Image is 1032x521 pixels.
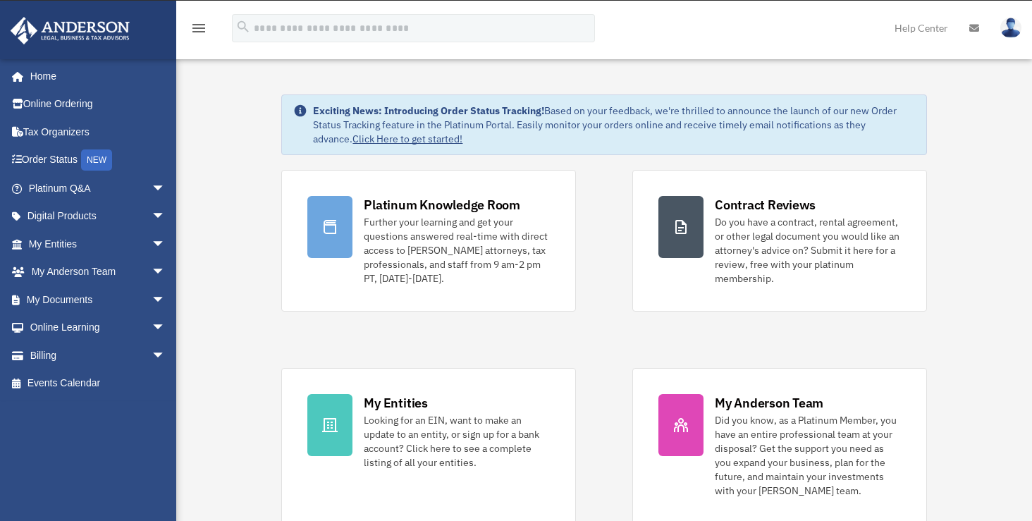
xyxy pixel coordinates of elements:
[352,133,462,145] a: Click Here to get started!
[10,90,187,118] a: Online Ordering
[10,314,187,342] a: Online Learningarrow_drop_down
[10,230,187,258] a: My Entitiesarrow_drop_down
[10,118,187,146] a: Tax Organizers
[715,413,901,498] div: Did you know, as a Platinum Member, you have an entire professional team at your disposal? Get th...
[152,230,180,259] span: arrow_drop_down
[235,19,251,35] i: search
[152,202,180,231] span: arrow_drop_down
[10,202,187,231] a: Digital Productsarrow_drop_down
[364,394,427,412] div: My Entities
[364,215,550,286] div: Further your learning and get your questions answered real-time with direct access to [PERSON_NAM...
[10,369,187,398] a: Events Calendar
[364,196,520,214] div: Platinum Knowledge Room
[715,196,816,214] div: Contract Reviews
[81,149,112,171] div: NEW
[152,286,180,314] span: arrow_drop_down
[313,104,914,146] div: Based on your feedback, we're thrilled to announce the launch of our new Order Status Tracking fe...
[364,413,550,470] div: Looking for an EIN, want to make an update to an entity, or sign up for a bank account? Click her...
[10,174,187,202] a: Platinum Q&Aarrow_drop_down
[10,62,180,90] a: Home
[1000,18,1021,38] img: User Pic
[313,104,544,117] strong: Exciting News: Introducing Order Status Tracking!
[190,25,207,37] a: menu
[281,170,576,312] a: Platinum Knowledge Room Further your learning and get your questions answered real-time with dire...
[715,215,901,286] div: Do you have a contract, rental agreement, or other legal document you would like an attorney's ad...
[6,17,134,44] img: Anderson Advisors Platinum Portal
[152,174,180,203] span: arrow_drop_down
[10,146,187,175] a: Order StatusNEW
[10,258,187,286] a: My Anderson Teamarrow_drop_down
[10,341,187,369] a: Billingarrow_drop_down
[715,394,823,412] div: My Anderson Team
[190,20,207,37] i: menu
[632,170,927,312] a: Contract Reviews Do you have a contract, rental agreement, or other legal document you would like...
[152,258,180,287] span: arrow_drop_down
[10,286,187,314] a: My Documentsarrow_drop_down
[152,314,180,343] span: arrow_drop_down
[152,341,180,370] span: arrow_drop_down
